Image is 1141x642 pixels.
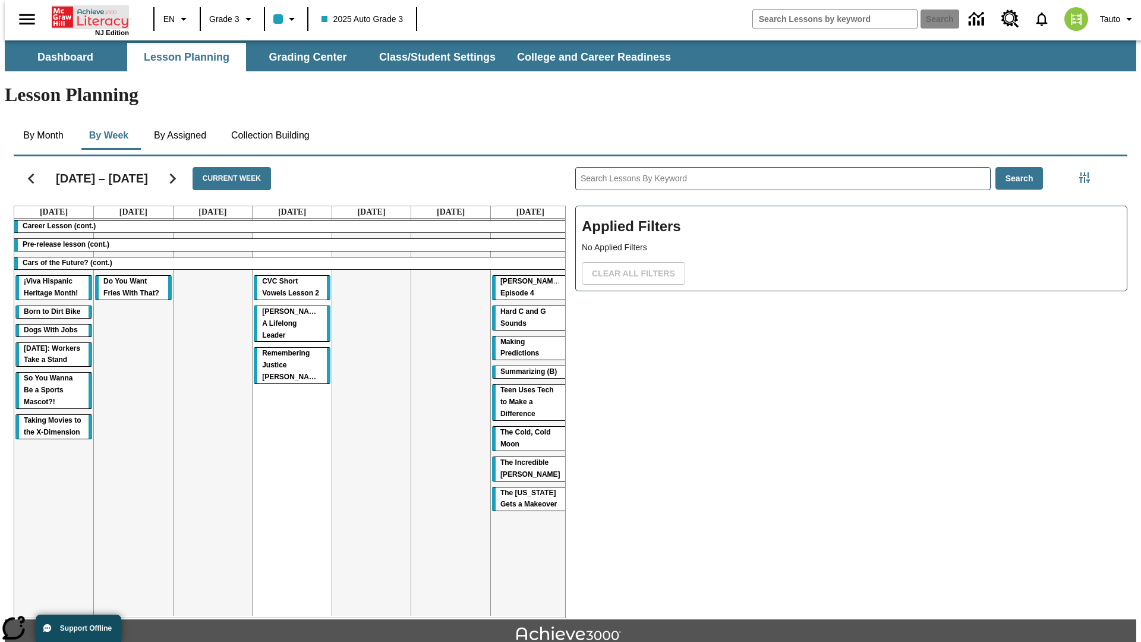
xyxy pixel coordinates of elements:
[24,416,81,436] span: Taking Movies to the X-Dimension
[575,206,1127,291] div: Applied Filters
[500,307,546,328] span: Hard C and G Sounds
[1095,8,1141,30] button: Profile/Settings
[222,121,319,150] button: Collection Building
[193,167,271,190] button: Current Week
[500,367,557,376] span: Summarizing (B)
[23,222,96,230] span: Career Lesson (cont.)
[95,29,129,36] span: NJ Edition
[60,624,112,632] span: Support Offline
[492,385,569,420] div: Teen Uses Tech to Make a Difference
[23,259,112,267] span: Cars of the Future? (cont.)
[163,13,175,26] span: EN
[254,276,330,300] div: CVC Short Vowels Lesson 2
[322,13,404,26] span: 2025 Auto Grade 3
[14,121,73,150] button: By Month
[500,428,551,448] span: The Cold, Cold Moon
[994,3,1026,35] a: Resource Center, Will open in new tab
[269,8,304,30] button: Class color is light blue. Change class color
[492,487,569,511] div: The Missouri Gets a Makeover
[23,240,109,248] span: Pre-release lesson (cont.)
[36,615,121,642] button: Support Offline
[56,171,148,185] h2: [DATE] – [DATE]
[14,221,570,232] div: Career Lesson (cont.)
[204,8,260,30] button: Grade: Grade 3, Select a grade
[14,239,570,251] div: Pre-release lesson (cont.)
[52,4,129,36] div: Home
[5,43,682,71] div: SubNavbar
[492,427,569,451] div: The Cold, Cold Moon
[52,5,129,29] a: Home
[262,277,319,297] span: CVC Short Vowels Lesson 2
[492,366,569,378] div: Summarizing (B)
[157,163,188,194] button: Next
[144,121,216,150] button: By Assigned
[24,307,80,316] span: Born to Dirt Bike
[16,163,46,194] button: Previous
[37,206,70,218] a: September 1, 2025
[500,277,563,297] span: Ella Menopi: Episode 4
[262,307,324,339] span: Dianne Feinstein: A Lifelong Leader
[127,43,246,71] button: Lesson Planning
[95,276,172,300] div: Do You Want Fries With That?
[262,349,322,381] span: Remembering Justice O'Connor
[434,206,467,218] a: September 6, 2025
[492,306,569,330] div: Hard C and G Sounds
[276,206,308,218] a: September 4, 2025
[15,325,92,336] div: Dogs With Jobs
[15,373,92,408] div: So You Wanna Be a Sports Mascot?!
[14,257,570,269] div: Cars of the Future? (cont.)
[24,326,78,334] span: Dogs With Jobs
[24,344,80,364] span: Labor Day: Workers Take a Stand
[117,206,150,218] a: September 2, 2025
[1057,4,1095,34] button: Select a new avatar
[1073,166,1096,190] button: Filters Side menu
[24,374,73,406] span: So You Wanna Be a Sports Mascot?!
[103,277,159,297] span: Do You Want Fries With That?
[79,121,138,150] button: By Week
[582,212,1121,241] h2: Applied Filters
[962,3,994,36] a: Data Center
[254,348,330,383] div: Remembering Justice O'Connor
[4,152,566,618] div: Calendar
[576,168,990,190] input: Search Lessons By Keyword
[196,206,229,218] a: September 3, 2025
[753,10,917,29] input: search field
[1100,13,1120,26] span: Tauto
[500,489,557,509] span: The Missouri Gets a Makeover
[492,276,569,300] div: Ella Menopi: Episode 4
[6,43,125,71] button: Dashboard
[492,336,569,360] div: Making Predictions
[582,241,1121,254] p: No Applied Filters
[5,40,1136,71] div: SubNavbar
[500,458,560,479] span: The Incredible Kellee Edwards
[492,457,569,481] div: The Incredible Kellee Edwards
[508,43,680,71] button: College and Career Readiness
[500,386,554,418] span: Teen Uses Tech to Make a Difference
[500,338,539,358] span: Making Predictions
[566,152,1127,618] div: Search
[5,84,1136,106] h1: Lesson Planning
[1026,4,1057,34] a: Notifications
[15,306,92,318] div: Born to Dirt Bike
[355,206,387,218] a: September 5, 2025
[248,43,367,71] button: Grading Center
[158,8,196,30] button: Language: EN, Select a language
[1064,7,1088,31] img: avatar image
[10,2,45,37] button: Open side menu
[209,13,239,26] span: Grade 3
[514,206,547,218] a: September 7, 2025
[995,167,1044,190] button: Search
[15,415,92,439] div: Taking Movies to the X-Dimension
[15,276,92,300] div: ¡Viva Hispanic Heritage Month!
[15,343,92,367] div: Labor Day: Workers Take a Stand
[370,43,505,71] button: Class/Student Settings
[254,306,330,342] div: Dianne Feinstein: A Lifelong Leader
[24,277,78,297] span: ¡Viva Hispanic Heritage Month!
